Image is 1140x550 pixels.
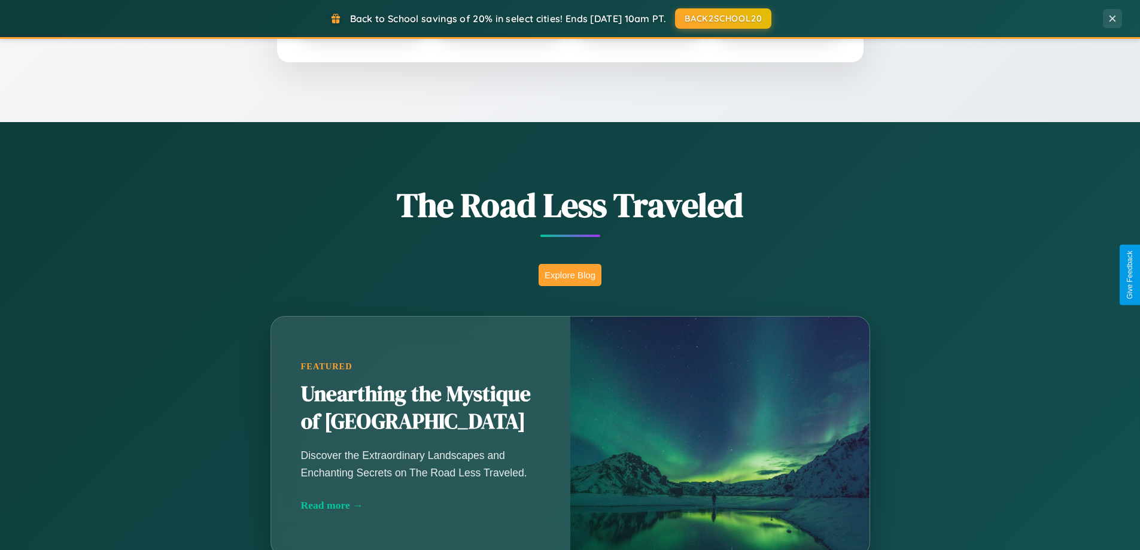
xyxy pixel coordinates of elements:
[675,8,771,29] button: BACK2SCHOOL20
[301,361,540,372] div: Featured
[211,182,929,228] h1: The Road Less Traveled
[301,381,540,436] h2: Unearthing the Mystique of [GEOGRAPHIC_DATA]
[539,264,601,286] button: Explore Blog
[301,447,540,481] p: Discover the Extraordinary Landscapes and Enchanting Secrets on The Road Less Traveled.
[301,499,540,512] div: Read more →
[1126,251,1134,299] div: Give Feedback
[350,13,666,25] span: Back to School savings of 20% in select cities! Ends [DATE] 10am PT.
